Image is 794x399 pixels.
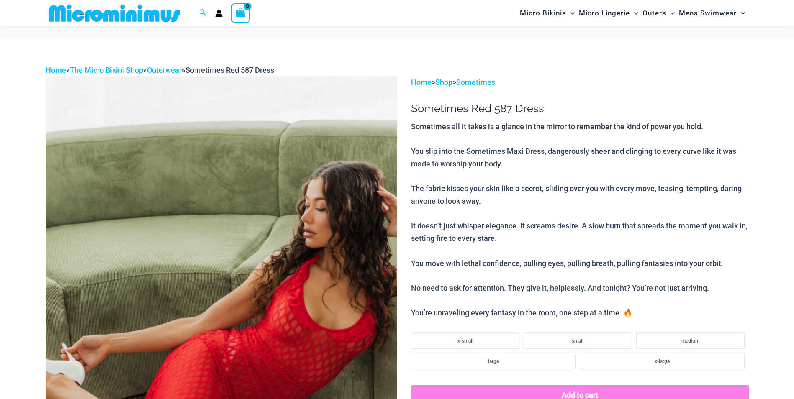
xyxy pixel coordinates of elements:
span: Outers [642,3,666,24]
li: large [411,353,576,369]
nav: Site Navigation [516,1,749,25]
a: Mens SwimwearMenu ToggleMenu Toggle [677,3,747,24]
a: Micro BikinisMenu ToggleMenu Toggle [518,3,577,24]
span: large [488,358,499,364]
a: OutersMenu ToggleMenu Toggle [640,3,677,24]
span: Mens Swimwear [679,3,737,24]
a: Micro LingerieMenu ToggleMenu Toggle [577,3,640,24]
a: Account icon link [215,10,223,17]
span: Menu Toggle [630,3,638,24]
span: Menu Toggle [666,3,675,24]
li: x-large [580,353,744,369]
span: Sometimes Red 587 Dress [185,66,274,74]
a: The Micro Bikini Shop [70,66,143,74]
a: Home [46,66,66,74]
a: Sometimes [456,78,495,87]
li: medium [636,332,745,349]
span: Menu Toggle [566,3,575,24]
span: small [572,338,583,344]
span: » » » [46,66,274,74]
li: x-small [411,332,519,349]
span: Micro Lingerie [579,3,630,24]
a: Search icon link [199,8,207,18]
span: x-small [457,338,473,344]
a: Home [411,78,432,87]
a: Shop [435,78,452,87]
a: View Shopping Cart, empty [231,3,250,23]
p: Sometimes all it takes is a glance in the mirror to remember the kind of power you hold. You slip... [411,120,748,319]
span: Menu Toggle [737,3,745,24]
span: x-large [655,358,670,364]
span: medium [681,338,699,344]
p: > > [411,76,748,89]
img: MM SHOP LOGO FLAT [46,4,183,23]
a: Outerwear [147,66,182,74]
span: Micro Bikinis [520,3,566,24]
h1: Sometimes Red 587 Dress [411,102,748,115]
li: small [524,332,632,349]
